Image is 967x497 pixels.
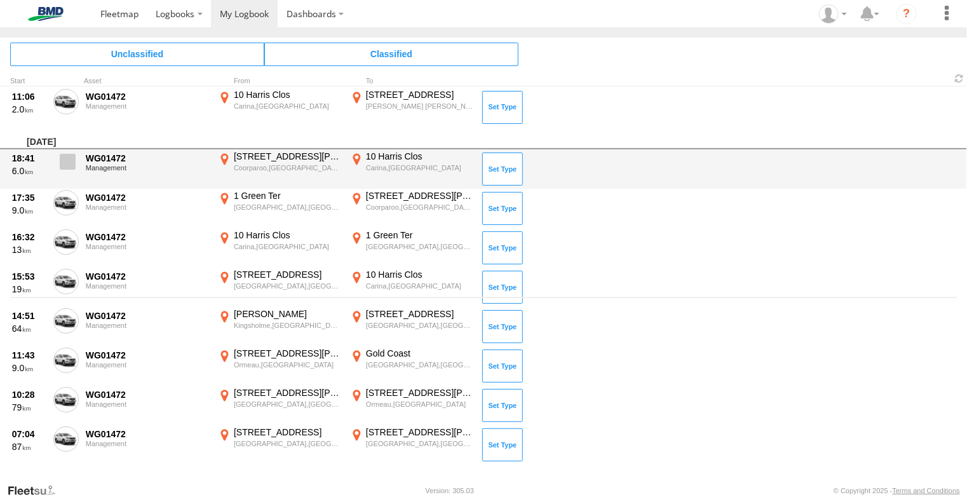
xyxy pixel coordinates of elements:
div: WG01472 [86,350,209,361]
div: 9.0 [12,205,46,216]
div: From [216,78,343,85]
div: Management [86,440,209,447]
div: [STREET_ADDRESS] [234,426,341,438]
label: Click to View Event Location [216,229,343,266]
div: [STREET_ADDRESS][PERSON_NAME] [234,348,341,359]
div: [STREET_ADDRESS][PERSON_NAME] [366,190,473,201]
button: Click to Set [482,428,523,461]
div: [GEOGRAPHIC_DATA],[GEOGRAPHIC_DATA] [234,203,341,212]
div: Management [86,361,209,369]
div: Ormeau,[GEOGRAPHIC_DATA] [366,400,473,409]
button: Click to Set [482,310,523,343]
div: [GEOGRAPHIC_DATA],[GEOGRAPHIC_DATA] [366,439,473,448]
label: Click to View Event Location [216,426,343,463]
label: Click to View Event Location [348,387,475,424]
div: 14:51 [12,310,46,322]
div: Carina,[GEOGRAPHIC_DATA] [234,242,341,251]
div: To [348,78,475,85]
div: 10:28 [12,389,46,400]
div: 13 [12,244,46,255]
div: Management [86,322,209,329]
button: Click to Set [482,192,523,225]
label: Click to View Event Location [216,269,343,306]
div: Ormeau,[GEOGRAPHIC_DATA] [234,360,341,369]
div: Carina,[GEOGRAPHIC_DATA] [366,282,473,290]
i: ? [896,4,917,24]
div: Kingsholme,[GEOGRAPHIC_DATA] [234,321,341,330]
label: Click to View Event Location [216,387,343,424]
button: Click to Set [482,153,523,186]
div: [GEOGRAPHIC_DATA],[GEOGRAPHIC_DATA] [366,321,473,330]
label: Click to View Event Location [348,229,475,266]
div: 15:53 [12,271,46,282]
div: WG01472 [86,428,209,440]
div: WG01472 [86,153,209,164]
div: WG01472 [86,310,209,322]
button: Click to Set [482,91,523,124]
div: 10 Harris Clos [366,269,473,280]
div: Carina,[GEOGRAPHIC_DATA] [234,102,341,111]
a: Visit our Website [7,484,65,497]
div: Management [86,282,209,290]
label: Click to View Event Location [216,308,343,345]
label: Click to View Event Location [348,348,475,385]
label: Click to View Event Location [216,348,343,385]
div: [GEOGRAPHIC_DATA],[GEOGRAPHIC_DATA] [234,400,341,409]
div: 07:04 [12,428,46,440]
span: Click to view Unclassified Trips [10,43,264,65]
div: WG01472 [86,192,209,203]
button: Click to Set [482,350,523,383]
div: [STREET_ADDRESS][PERSON_NAME] [234,387,341,398]
div: 1 Green Ter [234,190,341,201]
span: Refresh [952,72,967,85]
div: Management [86,164,209,172]
div: [GEOGRAPHIC_DATA],[GEOGRAPHIC_DATA] [234,439,341,448]
div: WG01472 [86,271,209,282]
div: 1 Green Ter [366,229,473,241]
div: © Copyright 2025 - [834,487,960,494]
div: 11:43 [12,350,46,361]
div: Carina,[GEOGRAPHIC_DATA] [366,163,473,172]
div: [STREET_ADDRESS] [366,308,473,320]
label: Click to View Event Location [348,151,475,187]
div: [PERSON_NAME] [PERSON_NAME],[GEOGRAPHIC_DATA] [366,102,473,111]
label: Click to View Event Location [348,190,475,227]
div: [GEOGRAPHIC_DATA],[GEOGRAPHIC_DATA] [234,282,341,290]
label: Click to View Event Location [216,190,343,227]
div: 79 [12,402,46,413]
div: 6.0 [12,165,46,177]
div: Asset [84,78,211,85]
div: [STREET_ADDRESS] [234,269,341,280]
div: Management [86,203,209,211]
label: Click to View Event Location [348,89,475,126]
div: 10 Harris Clos [234,89,341,100]
div: Andrew Brown [815,4,851,24]
button: Click to Set [482,231,523,264]
div: Version: 305.03 [426,487,474,494]
button: Click to Set [482,271,523,304]
button: Click to Set [482,389,523,422]
div: Gold Coast [366,348,473,359]
div: 17:35 [12,192,46,203]
span: Click to view Classified Trips [264,43,518,65]
div: 10 Harris Clos [366,151,473,162]
div: 18:41 [12,153,46,164]
label: Click to View Event Location [348,426,475,463]
div: WG01472 [86,91,209,102]
div: Coorparoo,[GEOGRAPHIC_DATA] [366,203,473,212]
div: Click to Sort [10,78,48,85]
label: Click to View Event Location [348,269,475,306]
div: [GEOGRAPHIC_DATA],[GEOGRAPHIC_DATA] [366,360,473,369]
div: 19 [12,283,46,295]
label: Click to View Event Location [216,151,343,187]
div: 10 Harris Clos [234,229,341,241]
div: 64 [12,323,46,334]
div: 11:06 [12,91,46,102]
a: Terms and Conditions [893,487,960,494]
div: [STREET_ADDRESS] [366,89,473,100]
div: Management [86,400,209,408]
label: Click to View Event Location [348,308,475,345]
div: [STREET_ADDRESS][PERSON_NAME] [366,387,473,398]
div: 16:32 [12,231,46,243]
div: [GEOGRAPHIC_DATA],[GEOGRAPHIC_DATA] [366,242,473,251]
